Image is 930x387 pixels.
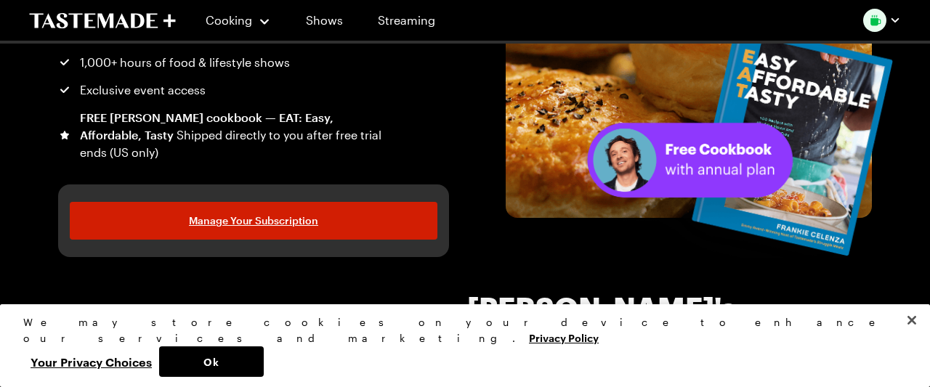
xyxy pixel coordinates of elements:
[80,54,290,71] span: 1,000+ hours of food & lifestyle shows
[29,12,176,29] a: To Tastemade Home Page
[23,314,894,346] div: We may store cookies on your device to enhance our services and marketing.
[205,3,271,38] button: Cooking
[80,128,381,159] span: Shipped directly to you after free trial ends (US only)
[863,9,901,32] button: Profile picture
[189,213,318,228] span: Manage Your Subscription
[70,202,437,240] a: Manage Your Subscription
[23,314,894,377] div: Privacy
[206,13,252,27] span: Cooking
[159,346,264,377] button: Ok
[80,109,384,161] div: FREE [PERSON_NAME] cookbook — EAT: Easy, Affordable, Tasty
[80,81,206,99] span: Exclusive event access
[23,346,159,377] button: Your Privacy Choices
[863,9,886,32] img: Profile picture
[896,304,928,336] button: Close
[529,330,599,344] a: More information about your privacy, opens in a new tab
